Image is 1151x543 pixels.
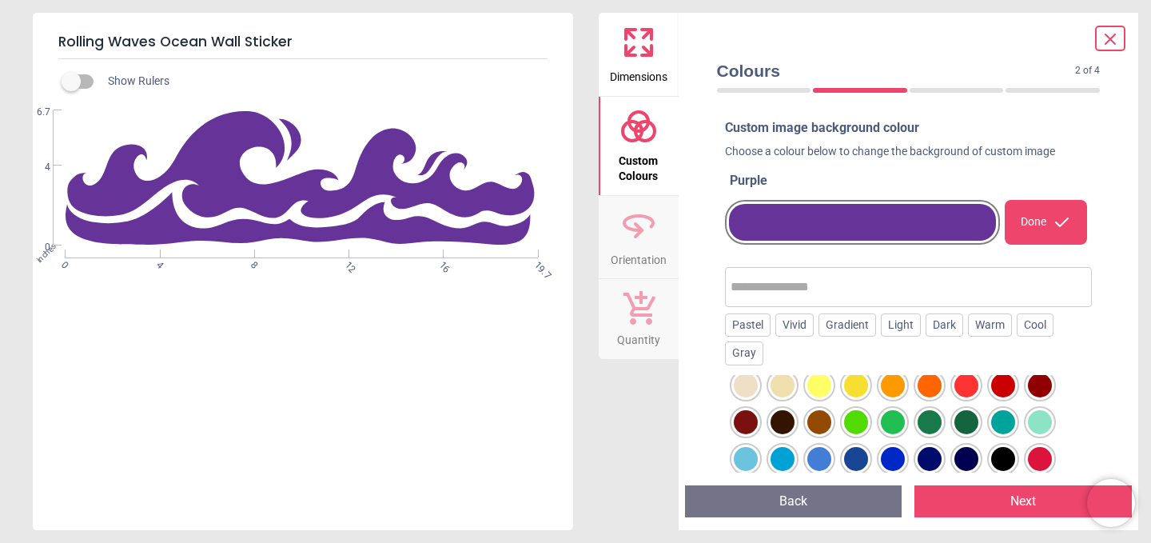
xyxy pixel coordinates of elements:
[775,313,814,337] div: Vivid
[20,161,50,174] span: 4
[954,373,978,397] div: red-orange
[918,373,942,397] div: dark orange
[918,447,942,471] div: midnight blue
[71,72,573,91] div: Show Rulers
[844,373,868,397] div: golden yellow
[1028,410,1052,434] div: pale green
[881,447,905,471] div: dark blue
[734,373,758,397] div: pale gold
[599,196,679,279] button: Orientation
[991,410,1015,434] div: turquoise
[1028,373,1052,397] div: deep red
[991,447,1015,471] div: black
[881,410,905,434] div: teal
[918,410,942,434] div: forest green
[20,241,50,254] span: 0
[436,259,447,270] span: 16
[1075,64,1100,78] span: 2 of 4
[1017,313,1053,337] div: Cool
[926,313,963,337] div: Dark
[734,410,758,434] div: maroon
[954,410,978,434] div: dark green
[807,373,831,397] div: yellow
[1087,479,1135,527] iframe: Brevo live chat
[807,410,831,434] div: brown
[600,146,677,185] span: Custom Colours
[725,120,919,135] span: Custom image background colour
[771,373,795,397] div: light gold
[844,410,868,434] div: green
[1028,447,1052,471] div: Crimson Red
[881,313,921,337] div: Light
[599,97,679,195] button: Custom Colours
[1005,200,1087,245] div: Done
[968,313,1012,337] div: Warm
[807,447,831,471] div: royal blue
[730,172,1093,190] div: Purple
[599,13,679,96] button: Dimensions
[685,485,902,517] button: Back
[734,447,758,471] div: sky blue
[610,62,667,86] span: Dimensions
[844,447,868,471] div: navy blue
[725,313,771,337] div: Pastel
[58,259,68,270] span: 0
[914,485,1132,517] button: Next
[58,26,548,59] h5: Rolling Waves Ocean Wall Sticker
[153,259,163,270] span: 4
[991,373,1015,397] div: dark red
[617,325,660,349] span: Quantity
[531,259,541,270] span: 19.7
[341,259,352,270] span: 12
[725,341,763,365] div: Gray
[599,279,679,359] button: Quantity
[611,245,667,269] span: Orientation
[247,259,257,270] span: 8
[881,373,905,397] div: orange
[20,106,50,119] span: 6.7
[717,59,1076,82] span: Colours
[818,313,876,337] div: Gradient
[725,144,1093,166] div: Choose a colour below to change the background of custom image
[771,447,795,471] div: azure blue
[954,447,978,471] div: navy
[771,410,795,434] div: dark brown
